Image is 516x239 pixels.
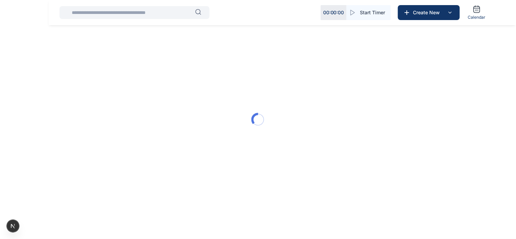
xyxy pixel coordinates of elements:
[468,15,486,20] span: Calendar
[347,5,391,20] button: Start Timer
[360,9,385,16] span: Start Timer
[323,9,344,16] p: 00 : 00 : 00
[411,9,446,16] span: Create New
[398,5,460,20] button: Create New
[465,2,488,23] a: Calendar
